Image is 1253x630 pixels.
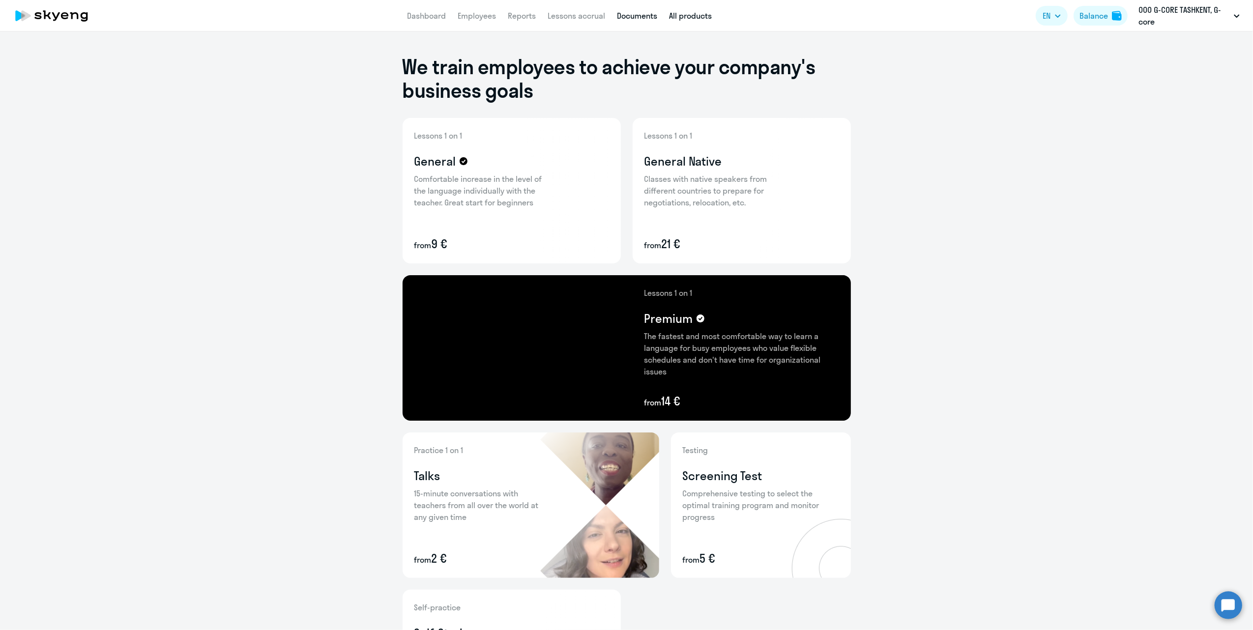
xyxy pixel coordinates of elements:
[414,555,432,565] small: from
[1036,6,1068,26] button: EN
[633,118,787,263] img: general-native-content-bg.png
[1112,11,1122,21] img: balance
[414,550,552,566] p: 2 €
[414,240,432,250] small: from
[414,153,456,169] h4: General
[1043,10,1050,22] span: EN
[683,487,839,523] p: Comprehensive testing to select the optimal training program and monitor progress
[1074,6,1128,26] button: Balancebalance
[644,173,772,208] p: Classes with native speakers from different countries to prepare for negotiations, relocation, etc.
[644,130,772,142] p: Lessons 1 on 1
[644,153,722,169] h4: General Native
[540,432,659,578] img: talks-bg.png
[683,468,762,484] h4: Screening Test
[644,393,839,409] p: 14 €
[414,173,542,208] p: Comfortable increase in the level of the language individually with the teacher. Great start for ...
[669,11,712,21] a: All products
[617,11,657,21] a: Documents
[1138,4,1230,28] p: ООО G-CORE TASHKENT, G-core
[508,275,851,421] img: premium-content-bg.png
[1079,10,1108,22] div: Balance
[644,236,772,252] p: 21 €
[644,311,693,326] h4: Premium
[644,240,662,250] small: from
[683,444,839,456] p: Testing
[458,11,496,21] a: Employees
[683,550,839,566] p: 5 €
[414,130,542,142] p: Lessons 1 on 1
[683,555,700,565] small: from
[407,11,446,21] a: Dashboard
[403,118,551,263] img: general-content-bg.png
[644,287,839,299] p: Lessons 1 on 1
[508,11,536,21] a: Reports
[414,601,542,613] p: Self-practice
[403,55,851,102] h1: We train employees to achieve your company's business goals
[414,487,552,523] p: 15-minute conversations with teachers from all over the world at any given time
[644,330,839,377] p: The fastest and most comfortable way to learn a language for busy employees who value flexible sc...
[1134,4,1245,28] button: ООО G-CORE TASHKENT, G-core
[414,236,542,252] p: 9 €
[414,468,440,484] h4: Talks
[548,11,605,21] a: Lessons accrual
[644,398,662,407] small: from
[414,444,552,456] p: Practice 1 on 1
